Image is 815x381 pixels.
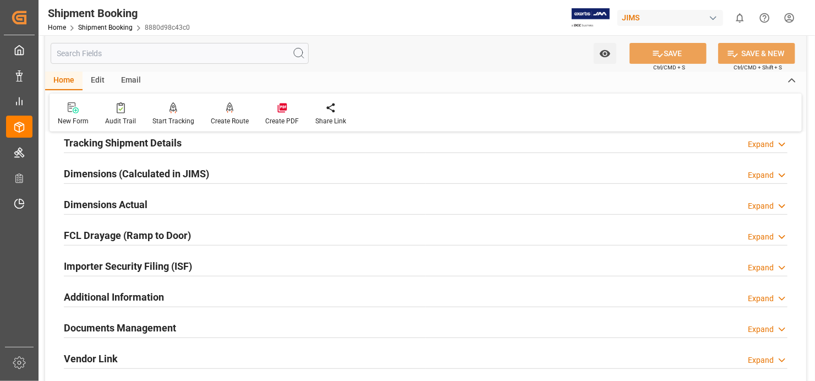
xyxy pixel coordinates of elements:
span: Ctrl/CMD + S [653,63,685,72]
h2: Dimensions (Calculated in JIMS) [64,166,209,181]
button: SAVE [630,43,707,64]
a: Shipment Booking [78,24,133,31]
h2: Importer Security Filing (ISF) [64,259,192,274]
button: open menu [594,43,616,64]
input: Search Fields [51,43,309,64]
div: New Form [58,116,89,126]
h2: FCL Drayage (Ramp to Door) [64,228,191,243]
div: Create Route [211,116,249,126]
h2: Dimensions Actual [64,197,147,212]
div: Create PDF [265,116,299,126]
div: Expand [748,324,774,335]
div: Share Link [315,116,346,126]
h2: Documents Management [64,320,176,335]
div: Expand [748,170,774,181]
div: Expand [748,355,774,366]
img: Exertis%20JAM%20-%20Email%20Logo.jpg_1722504956.jpg [572,8,610,28]
span: Ctrl/CMD + Shift + S [734,63,782,72]
div: Home [45,72,83,90]
div: Expand [748,262,774,274]
div: Edit [83,72,113,90]
div: Expand [748,293,774,304]
div: Expand [748,200,774,212]
h2: Additional Information [64,290,164,304]
div: JIMS [617,10,723,26]
div: Expand [748,139,774,150]
button: Help Center [752,6,777,30]
button: show 0 new notifications [728,6,752,30]
div: Expand [748,231,774,243]
div: Email [113,72,149,90]
a: Home [48,24,66,31]
button: SAVE & NEW [718,43,795,64]
div: Start Tracking [152,116,194,126]
div: Audit Trail [105,116,136,126]
button: JIMS [617,7,728,28]
h2: Tracking Shipment Details [64,135,182,150]
div: Shipment Booking [48,5,190,21]
h2: Vendor Link [64,351,118,366]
